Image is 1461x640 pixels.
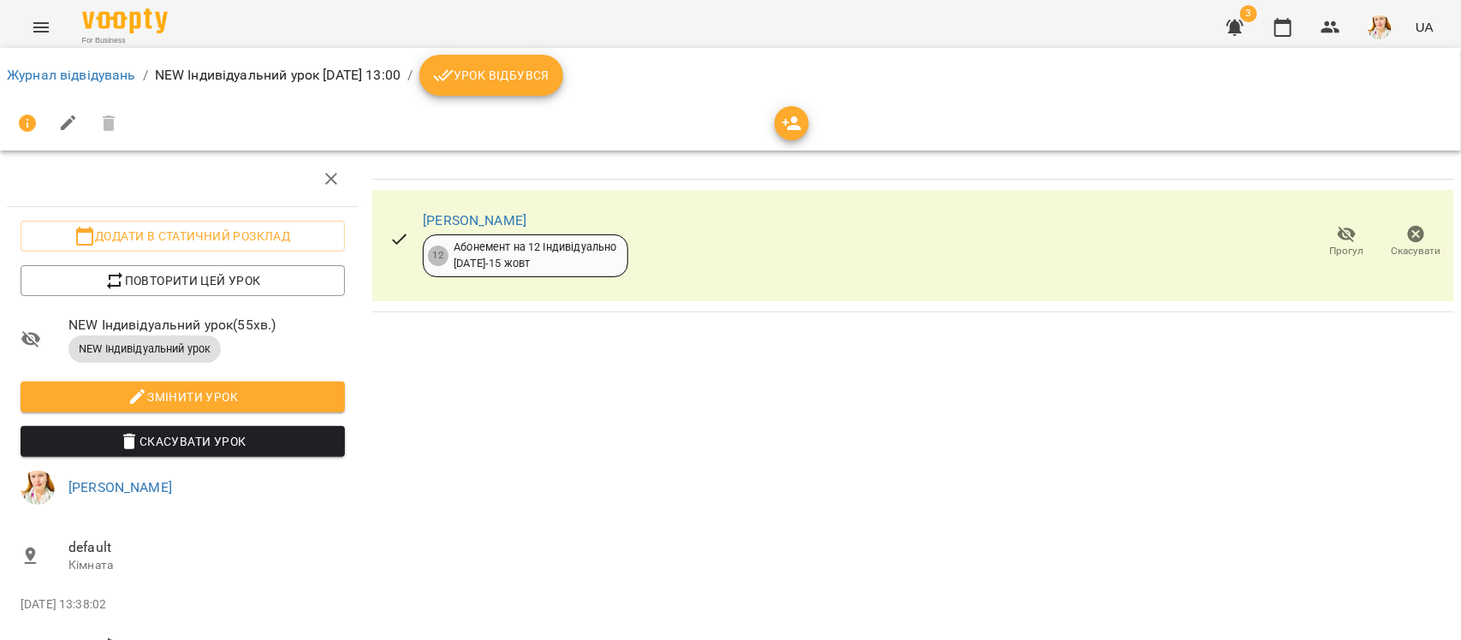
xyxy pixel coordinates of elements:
button: Урок відбувся [419,55,563,96]
div: Абонемент на 12 Індивідуально [DATE] - 15 жовт [454,240,616,271]
div: 12 [428,246,448,266]
li: / [407,65,413,86]
span: Додати в статичний розклад [34,226,331,246]
button: Скасувати Урок [21,426,345,457]
img: Voopty Logo [82,9,168,33]
a: [PERSON_NAME] [68,479,172,495]
span: For Business [82,35,168,46]
p: [DATE] 13:38:02 [21,596,345,613]
span: Скасувати Урок [34,431,331,452]
button: Скасувати [1381,218,1451,266]
span: Скасувати [1392,244,1441,258]
p: Кімната [68,557,345,574]
span: Змінити урок [34,387,331,407]
button: UA [1409,11,1440,43]
button: Змінити урок [21,382,345,412]
img: 5d2379496a5cd3203b941d5c9ca6e0ea.jpg [1368,15,1392,39]
span: UA [1416,18,1434,36]
span: default [68,537,345,558]
span: Прогул [1330,244,1364,258]
p: NEW Індивідуальний урок [DATE] 13:00 [155,65,401,86]
button: Menu [21,7,62,48]
span: NEW Індивідуальний урок ( 55 хв. ) [68,315,345,335]
li: / [143,65,148,86]
img: 5d2379496a5cd3203b941d5c9ca6e0ea.jpg [21,471,55,505]
a: Журнал відвідувань [7,67,136,83]
button: Додати в статичний розклад [21,221,345,252]
button: Повторити цей урок [21,265,345,296]
nav: breadcrumb [7,55,1454,96]
button: Прогул [1312,218,1381,266]
a: [PERSON_NAME] [423,212,526,228]
span: NEW Індивідуальний урок [68,341,221,357]
span: Урок відбувся [433,65,549,86]
span: 3 [1240,5,1257,22]
span: Повторити цей урок [34,270,331,291]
